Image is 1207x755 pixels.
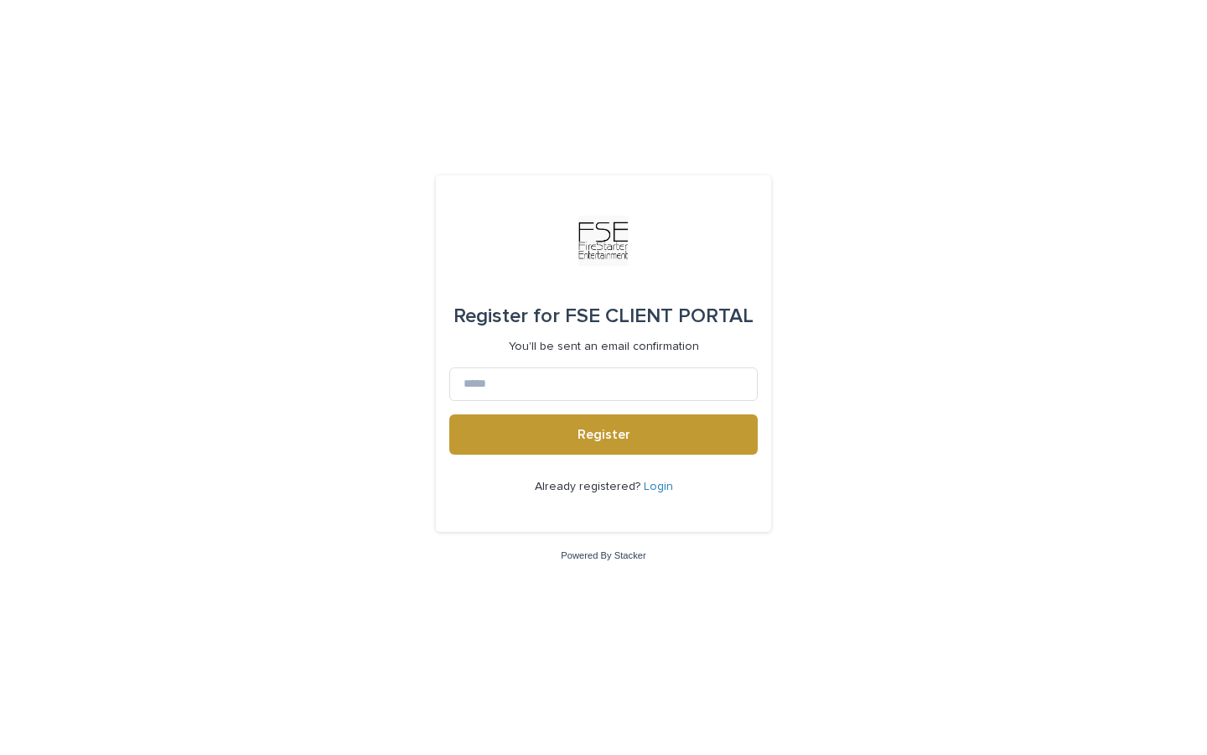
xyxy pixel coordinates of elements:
span: Already registered? [535,481,644,492]
div: FSE CLIENT PORTAL [453,293,754,340]
button: Register [449,414,758,455]
span: Register for [453,306,560,326]
a: Login [644,481,673,492]
img: Km9EesSdRbS9ajqhBzyo [578,216,629,266]
a: Powered By Stacker [561,550,645,560]
p: You'll be sent an email confirmation [509,340,699,354]
span: Register [578,428,630,441]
